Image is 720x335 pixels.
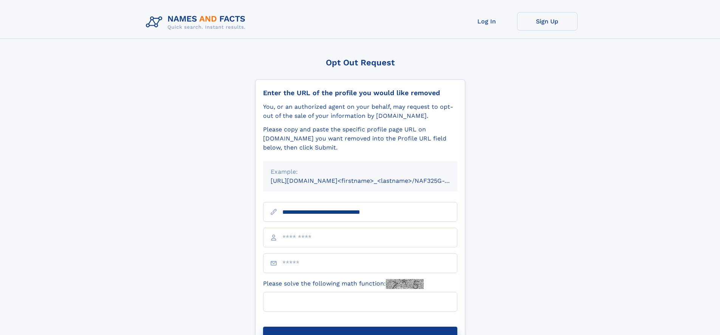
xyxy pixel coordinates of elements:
div: You, or an authorized agent on your behalf, may request to opt-out of the sale of your informatio... [263,102,457,120]
img: Logo Names and Facts [143,12,252,32]
div: Please copy and paste the specific profile page URL on [DOMAIN_NAME] you want removed into the Pr... [263,125,457,152]
div: Example: [271,167,450,176]
label: Please solve the following math function: [263,279,424,289]
a: Sign Up [517,12,578,31]
small: [URL][DOMAIN_NAME]<firstname>_<lastname>/NAF325G-xxxxxxxx [271,177,472,184]
a: Log In [457,12,517,31]
div: Opt Out Request [255,58,465,67]
div: Enter the URL of the profile you would like removed [263,89,457,97]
